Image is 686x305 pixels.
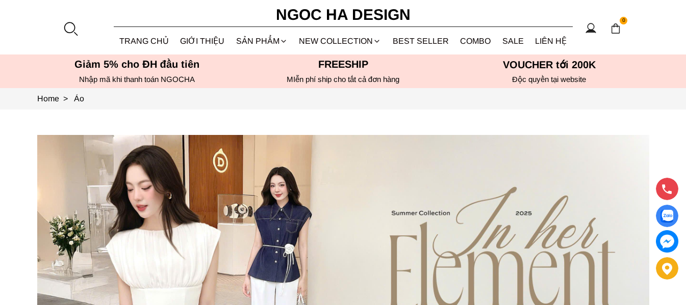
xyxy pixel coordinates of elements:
a: messenger [656,230,678,253]
a: NEW COLLECTION [293,27,387,54]
h6: Độc quyền tại website [449,75,649,84]
font: Freeship [318,59,368,70]
h6: MIễn phí ship cho tất cả đơn hàng [243,75,443,84]
a: Ngoc Ha Design [267,3,420,27]
a: GIỚI THIỆU [174,27,231,54]
img: img-CART-ICON-ksit0nf1 [610,23,621,34]
h5: VOUCHER tới 200K [449,59,649,71]
div: SẢN PHẨM [231,27,294,54]
a: Link to Home [37,94,74,103]
font: Nhập mã khi thanh toán NGOCHA [79,75,195,84]
span: 0 [620,17,628,25]
a: TRANG CHỦ [114,27,175,54]
a: Display image [656,205,678,227]
img: Display image [660,210,673,223]
span: > [59,94,72,103]
a: BEST SELLER [387,27,455,54]
font: Giảm 5% cho ĐH đầu tiên [74,59,199,70]
a: LIÊN HỆ [529,27,573,54]
a: Combo [454,27,497,54]
a: SALE [497,27,530,54]
a: Link to Áo [74,94,84,103]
